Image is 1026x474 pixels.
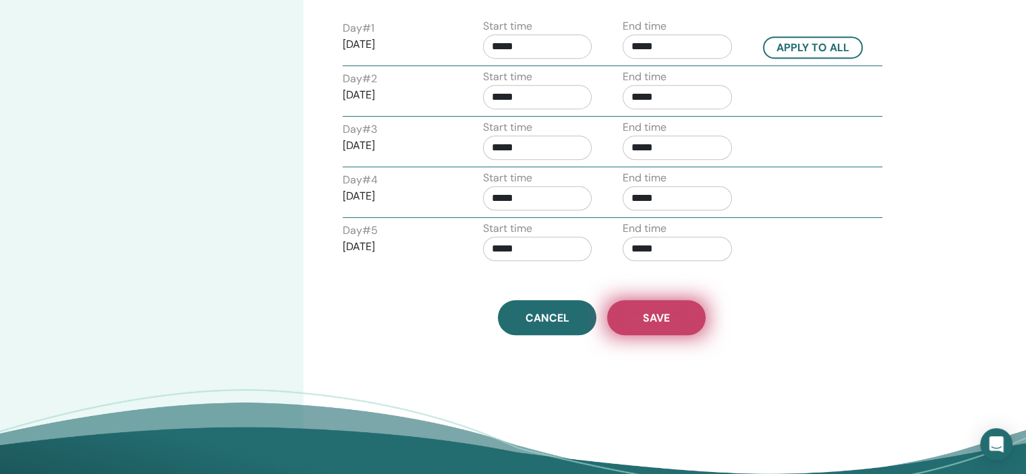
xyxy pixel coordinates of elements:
[763,36,863,59] button: Apply to all
[343,71,377,87] label: Day # 2
[343,239,452,255] p: [DATE]
[483,170,532,186] label: Start time
[980,428,1013,461] div: Open Intercom Messenger
[483,69,532,85] label: Start time
[343,188,452,204] p: [DATE]
[343,223,378,239] label: Day # 5
[343,36,452,53] p: [DATE]
[343,138,452,154] p: [DATE]
[343,20,374,36] label: Day # 1
[483,119,532,136] label: Start time
[483,220,532,237] label: Start time
[498,300,596,335] a: Cancel
[525,311,569,325] span: Cancel
[343,172,378,188] label: Day # 4
[607,300,706,335] button: Save
[623,69,666,85] label: End time
[343,121,377,138] label: Day # 3
[623,119,666,136] label: End time
[343,87,452,103] p: [DATE]
[623,18,666,34] label: End time
[623,220,666,237] label: End time
[483,18,532,34] label: Start time
[623,170,666,186] label: End time
[643,311,670,325] span: Save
